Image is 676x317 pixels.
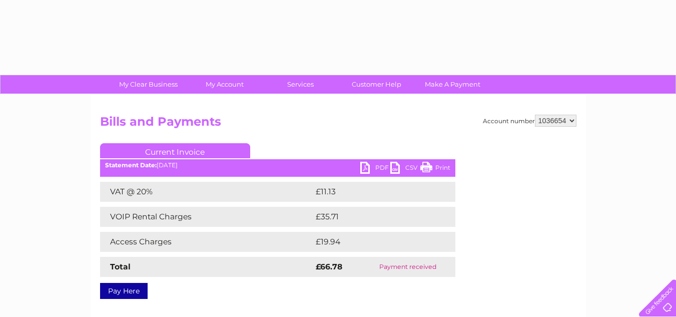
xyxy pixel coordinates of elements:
[335,75,418,94] a: Customer Help
[100,115,576,134] h2: Bills and Payments
[313,207,434,227] td: £35.71
[100,283,148,299] a: Pay Here
[107,75,190,94] a: My Clear Business
[183,75,266,94] a: My Account
[313,232,435,252] td: £19.94
[105,161,157,169] b: Statement Date:
[316,262,342,271] strong: £66.78
[259,75,342,94] a: Services
[110,262,131,271] strong: Total
[390,162,420,176] a: CSV
[100,143,250,158] a: Current Invoice
[100,182,313,202] td: VAT @ 20%
[411,75,494,94] a: Make A Payment
[100,162,455,169] div: [DATE]
[360,162,390,176] a: PDF
[313,182,432,202] td: £11.13
[100,207,313,227] td: VOIP Rental Charges
[361,257,455,277] td: Payment received
[420,162,450,176] a: Print
[100,232,313,252] td: Access Charges
[483,115,576,127] div: Account number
